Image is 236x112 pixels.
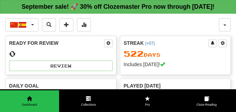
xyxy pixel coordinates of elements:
div: Day s [124,49,227,58]
div: Includes [DATE]! [124,61,227,68]
div: 0 [9,49,113,58]
div: Streak [124,40,209,47]
button: Search sentences [42,18,56,31]
span: Pro [118,103,177,107]
span: 522 [124,49,144,58]
span: Cloze-Reading [177,103,236,107]
button: Review [9,61,113,71]
div: Daily Goal [9,82,113,89]
button: More stats [77,18,91,31]
span: Played [DATE] [124,82,161,89]
a: (+07) [145,41,155,46]
div: Ready for Review [9,40,104,47]
strong: September sale! 🚀 30% off Clozemaster Pro now through [DATE]! [22,3,215,10]
button: Add sentence to collection [59,18,73,31]
span: Collections [59,103,118,107]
